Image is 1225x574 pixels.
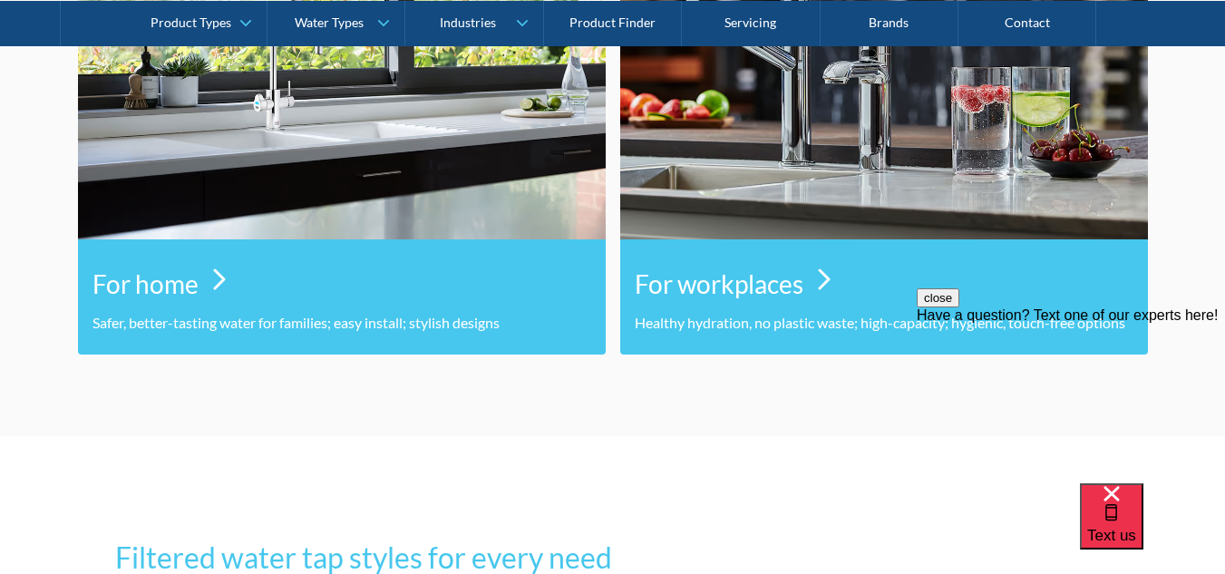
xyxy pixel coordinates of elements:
iframe: podium webchat widget bubble [1080,483,1225,574]
div: Product Types [151,15,231,30]
p: Healthy hydration, no plastic waste; high-capacity; hygienic, touch-free options [635,312,1133,334]
p: Safer, better-tasting water for families; easy install; stylish designs [92,312,591,334]
iframe: podium webchat widget prompt [917,288,1225,506]
h3: For workplaces [635,265,803,303]
div: Water Types [295,15,364,30]
div: Industries [440,15,496,30]
h3: For home [92,265,199,303]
